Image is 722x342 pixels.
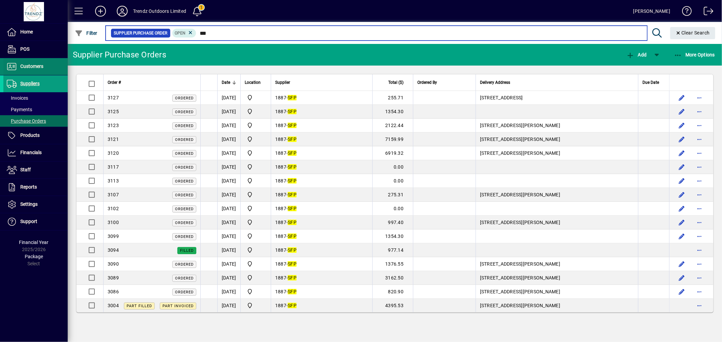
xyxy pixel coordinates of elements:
span: Ordered [175,235,194,239]
em: SFP [288,95,297,100]
em: SFP [288,137,297,142]
span: New Plymouth [245,177,267,185]
span: 1887 [275,178,286,184]
span: Ordered [175,110,194,114]
td: [STREET_ADDRESS][PERSON_NAME] [476,188,638,202]
span: 3107 [108,192,119,197]
span: Home [20,29,33,34]
button: More options [694,245,705,255]
td: - [271,216,372,229]
span: 3117 [108,164,119,170]
td: - [271,188,372,202]
span: Reports [20,184,37,190]
em: SFP [288,192,297,197]
td: 6919.32 [372,146,413,160]
a: Invoices [3,92,68,104]
button: More options [694,300,705,311]
td: - [271,299,372,312]
td: - [271,105,372,119]
td: 1376.55 [372,257,413,271]
button: Profile [111,5,133,17]
a: Financials [3,144,68,161]
em: SFP [288,289,297,294]
span: Ordered [175,276,194,280]
td: [DATE] [217,285,240,299]
a: Settings [3,196,68,213]
a: Staff [3,162,68,178]
em: SFP [288,261,297,267]
span: 3113 [108,178,119,184]
span: 3099 [108,234,119,239]
span: Ordered [175,179,194,184]
span: Open [175,31,186,35]
td: - [271,271,372,285]
td: [STREET_ADDRESS][PERSON_NAME] [476,285,638,299]
td: [DATE] [217,243,240,257]
span: Clear Search [676,30,710,35]
td: 2122.44 [372,119,413,132]
button: More options [694,203,705,214]
span: New Plymouth [245,94,267,102]
span: 3120 [108,150,119,156]
span: Settings [20,201,38,207]
div: Due Date [642,79,665,86]
a: Support [3,213,68,230]
button: More options [694,120,705,131]
span: 1887 [275,303,286,308]
td: 0.00 [372,202,413,216]
td: [DATE] [217,105,240,119]
span: Package [25,254,43,259]
span: Ordered [175,207,194,211]
em: SFP [288,164,297,170]
button: Edit [676,120,687,131]
a: Reports [3,179,68,196]
td: 7159.99 [372,132,413,146]
span: Payments [7,107,32,112]
div: Ordered By [417,79,472,86]
div: Supplier Purchase Orders [73,49,166,60]
td: 997.40 [372,216,413,229]
button: Edit [676,217,687,228]
button: More options [694,189,705,200]
span: Ordered [175,151,194,156]
span: 3125 [108,109,119,114]
td: - [271,160,372,174]
em: SFP [288,275,297,280]
span: Suppliers [20,81,40,86]
span: Ordered [175,124,194,128]
span: 3089 [108,275,119,280]
span: Products [20,132,40,138]
button: More options [694,148,705,158]
span: Ordered [175,138,194,142]
button: More options [694,106,705,117]
span: Due Date [642,79,659,86]
span: 1887 [275,234,286,239]
span: Ordered [175,165,194,170]
span: 3102 [108,206,119,211]
span: New Plymouth [245,135,267,143]
span: Financials [20,150,42,155]
span: POS [20,46,29,52]
span: Staff [20,167,31,172]
td: 3162.50 [372,271,413,285]
span: New Plymouth [245,218,267,226]
td: - [271,132,372,146]
span: 3121 [108,137,119,142]
em: SFP [288,123,297,128]
span: More Options [674,52,715,57]
button: More options [694,162,705,172]
td: - [271,229,372,243]
span: 1887 [275,289,286,294]
td: [DATE] [217,119,240,132]
button: Edit [676,92,687,103]
span: Customers [20,64,43,69]
span: 1887 [275,95,286,100]
td: - [271,174,372,188]
td: [DATE] [217,271,240,285]
td: [STREET_ADDRESS][PERSON_NAME] [476,119,638,132]
div: Supplier [275,79,368,86]
span: 1887 [275,275,286,280]
td: [STREET_ADDRESS][PERSON_NAME] [476,146,638,160]
div: Trendz Outdoors Limited [133,6,186,17]
td: - [271,119,372,132]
